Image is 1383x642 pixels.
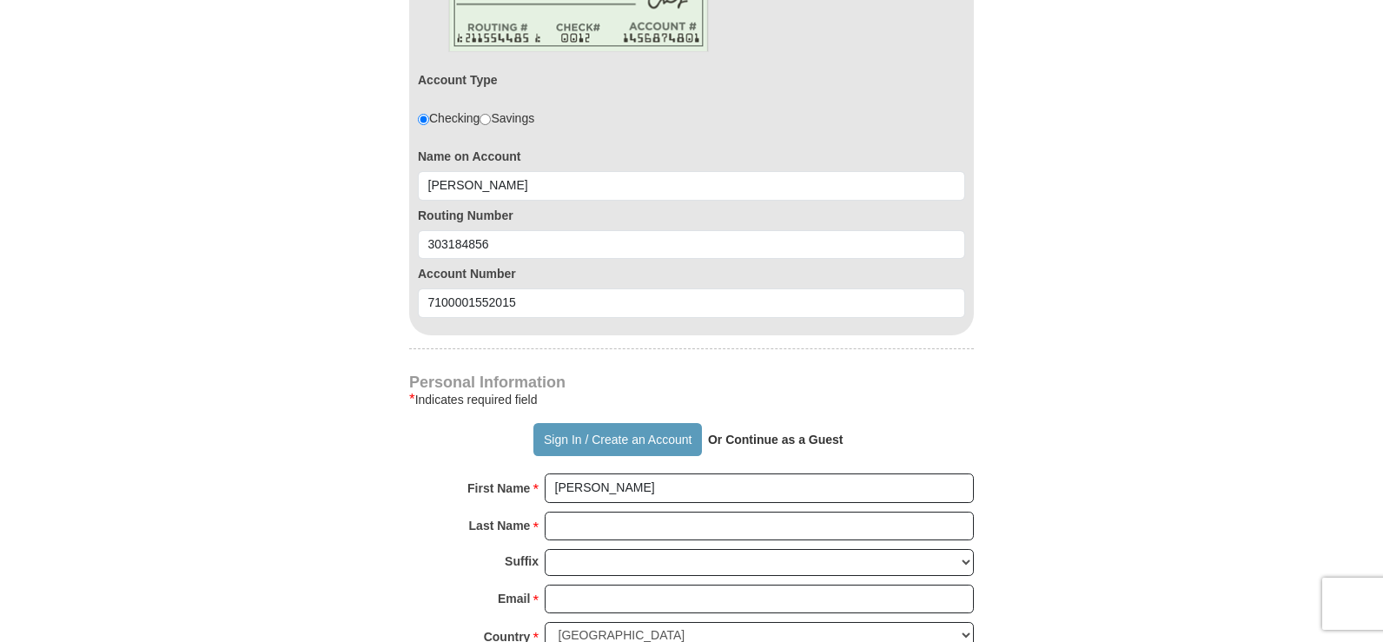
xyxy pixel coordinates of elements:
h4: Personal Information [409,375,974,389]
strong: Or Continue as a Guest [708,433,844,447]
label: Routing Number [418,207,965,224]
label: Account Type [418,71,498,89]
label: Account Number [418,265,965,282]
div: Checking Savings [418,109,534,127]
label: Name on Account [418,148,965,165]
div: Indicates required field [409,389,974,410]
strong: Last Name [469,513,531,538]
button: Sign In / Create an Account [533,423,701,456]
strong: First Name [467,476,530,500]
strong: Email [498,586,530,611]
strong: Suffix [505,549,539,573]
